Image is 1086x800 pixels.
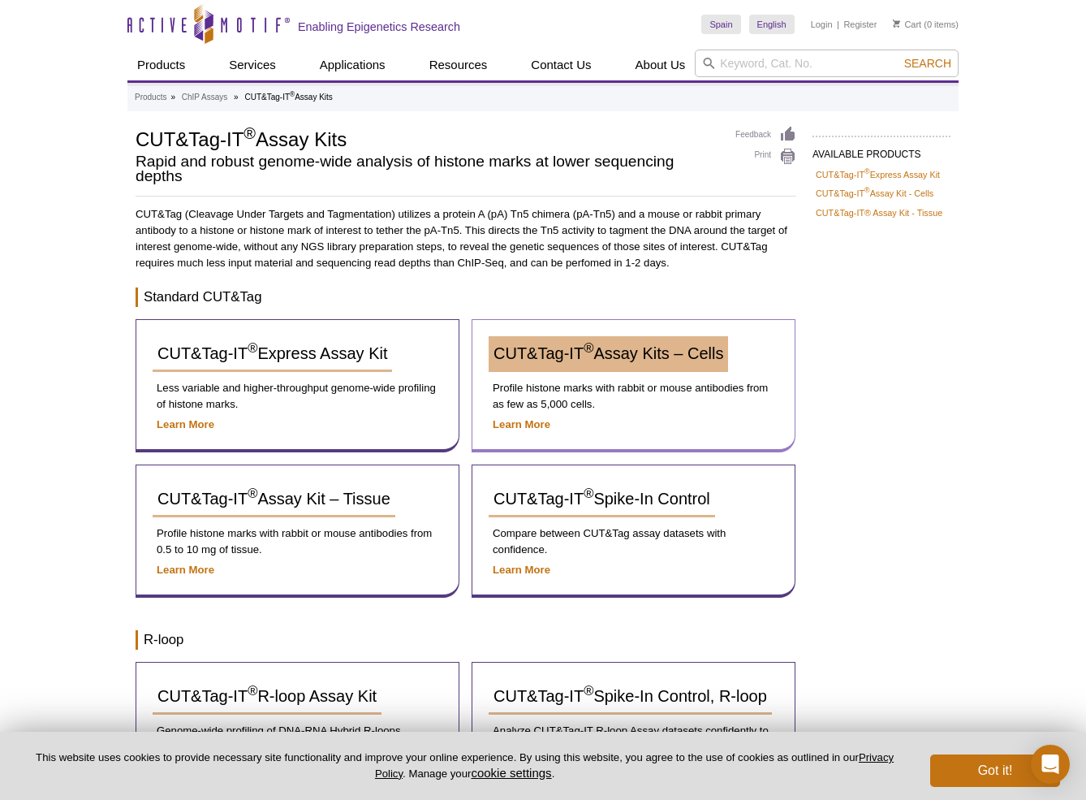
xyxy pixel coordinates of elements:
[244,93,332,102] li: CUT&Tag-IT Assay Kits
[489,482,715,517] a: CUT&Tag-IT®Spike-In Control
[843,19,877,30] a: Register
[157,564,214,576] a: Learn More
[127,50,195,80] a: Products
[749,15,795,34] a: English
[899,56,956,71] button: Search
[584,684,593,699] sup: ®
[290,90,295,98] sup: ®
[157,418,214,430] a: Learn More
[420,50,498,80] a: Resources
[864,167,870,175] sup: ®
[489,525,778,558] p: Compare between CUT&Tag assay datasets with confidence.
[893,19,900,28] img: Your Cart
[489,723,778,755] p: Analyze CUT&Tag-IT R-loop Assay datasets confidently to detect true biological differences.
[248,684,257,699] sup: ®
[471,766,551,780] button: cookie settings
[493,564,550,576] a: Learn More
[157,344,387,362] span: CUT&Tag-IT Express Assay Kit
[493,344,723,362] span: CUT&Tag-IT Assay Kits – Cells
[136,288,796,307] h3: Standard CUT&Tag
[219,50,286,80] a: Services
[489,679,772,715] a: CUT&Tag-IT®Spike-In Control, R-loop
[521,50,601,80] a: Contact Us
[930,755,1060,787] button: Got it!
[584,486,593,502] sup: ®
[626,50,696,80] a: About Us
[136,126,719,150] h1: CUT&Tag-IT Assay Kits
[493,687,767,705] span: CUT&Tag-IT Spike-In Control, R-loop
[735,148,796,166] a: Print
[816,205,942,220] a: CUT&Tag-IT® Assay Kit - Tissue
[695,50,959,77] input: Keyword, Cat. No.
[153,679,381,715] a: CUT&Tag-IT®R-loop Assay Kit
[816,186,933,201] a: CUT&Tag-IT®Assay Kit - Cells
[489,336,728,372] a: CUT&Tag-IT®Assay Kits – Cells
[157,490,390,508] span: CUT&Tag-IT Assay Kit – Tissue
[904,57,951,70] span: Search
[837,15,839,34] li: |
[701,15,740,34] a: Spain
[816,167,940,182] a: CUT&Tag-IT®Express Assay Kit
[811,19,833,30] a: Login
[136,154,719,184] h2: Rapid and robust genome-wide analysis of histone marks at lower sequencing depths
[170,93,175,102] li: »
[26,750,903,781] p: This website uses cookies to provide necessary site functionality and improve your online experie...
[584,341,593,357] sup: ®
[157,687,377,705] span: CUT&Tag-IT R-loop Assay Kit
[234,93,239,102] li: »
[375,751,894,779] a: Privacy Policy
[136,206,796,271] p: CUT&Tag (Cleavage Under Targets and Tagmentation) utilizes a protein A (pA) Tn5 chimera (pA-Tn5) ...
[893,15,959,34] li: (0 items)
[864,187,870,195] sup: ®
[136,630,796,650] h3: R-loop
[153,482,395,517] a: CUT&Tag-IT®Assay Kit – Tissue
[298,19,460,34] h2: Enabling Epigenetics Research
[310,50,395,80] a: Applications
[893,19,921,30] a: Cart
[735,126,796,144] a: Feedback
[248,486,257,502] sup: ®
[153,380,442,413] p: Less variable and higher-throughput genome-wide profiling of histone marks.
[153,525,442,558] p: Profile histone marks with rabbit or mouse antibodies from 0.5 to 10 mg of tissue.
[1031,745,1070,784] div: Open Intercom Messenger
[182,90,228,105] a: ChIP Assays
[248,341,257,357] sup: ®
[493,418,550,430] a: Learn More
[812,136,950,165] h2: AVAILABLE PRODUCTS
[243,124,256,142] sup: ®
[489,380,778,413] p: Profile histone marks with rabbit or mouse antibodies from as few as 5,000 cells.
[493,490,710,508] span: CUT&Tag-IT Spike-In Control
[153,336,392,372] a: CUT&Tag-IT®Express Assay Kit
[153,723,442,739] p: Genome-wide profiling of DNA-RNA Hybrid R-loops.
[135,90,166,105] a: Products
